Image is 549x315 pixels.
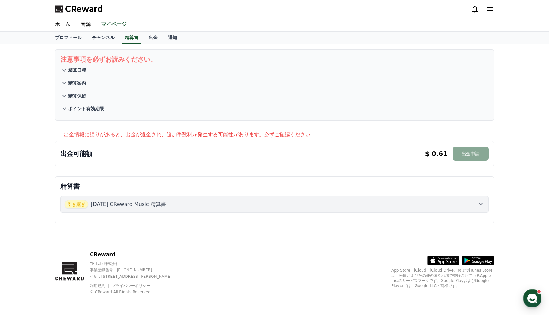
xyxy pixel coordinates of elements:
[163,32,182,44] a: 通知
[55,4,103,14] a: CReward
[60,64,489,77] button: 精算日程
[68,80,86,86] p: 精算案内
[425,149,448,158] p: $ 0.61
[60,196,489,213] button: 引き継ぎ [DATE] CReward Music 精算書
[100,18,128,31] a: マイページ
[122,32,141,44] a: 精算書
[60,182,489,191] p: 精算書
[90,261,183,266] p: YP Lab 株式会社
[60,149,92,158] p: 出金可能額
[68,106,104,112] p: ポイント有効期限
[87,32,120,44] a: チャンネル
[90,284,110,288] a: 利用規約
[144,32,163,44] a: 出金
[453,147,489,161] button: 出金申請
[91,200,166,208] p: [DATE] CReward Music 精算書
[65,4,103,14] span: CReward
[60,55,489,64] p: 注意事項を必ずお読みください。
[50,18,75,31] a: ホーム
[60,89,489,102] button: 精算保留
[90,274,183,279] p: 住所 : [STREET_ADDRESS][PERSON_NAME]
[68,93,86,99] p: 精算保留
[50,32,87,44] a: プロフィール
[90,251,183,259] p: CReward
[391,268,494,288] p: App Store、iCloud、iCloud Drive、およびiTunes Storeは、米国およびその他の国や地域で登録されているApple Inc.のサービスマークです。Google P...
[112,284,150,288] a: プライバシーポリシー
[90,289,183,294] p: © CReward All Rights Reserved.
[75,18,96,31] a: 音源
[68,67,86,73] p: 精算日程
[90,268,183,273] p: 事業登録番号 : [PHONE_NUMBER]
[60,102,489,115] button: ポイント有効期限
[64,131,494,139] p: 出金情報に誤りがあると、出金が返金され、追加手数料が発生する可能性があります。必ずご確認ください。
[60,77,489,89] button: 精算案内
[65,200,88,209] span: 引き継ぎ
